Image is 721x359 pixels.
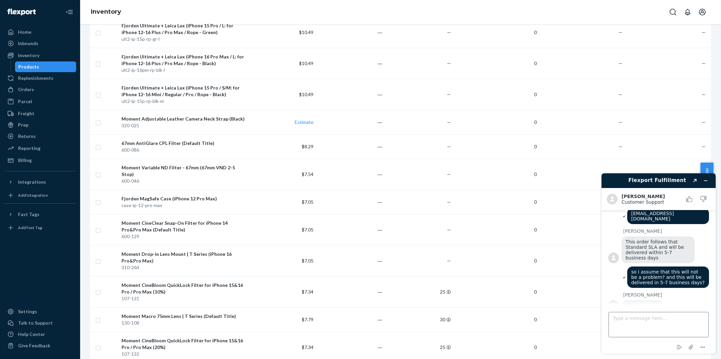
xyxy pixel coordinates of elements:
a: Home [4,27,76,37]
div: Inventory [18,52,39,59]
div: Fast Tags [18,211,39,218]
div: Moment Drop-in Lens Mount | T Series (iPhone 16 Pro&Pro Max) [122,251,245,264]
a: Products [15,61,76,72]
button: Help Center [700,163,713,197]
a: Replenishments [4,73,76,83]
div: Moment Adjustable Leather Camera Neck Strap (Black) [122,116,245,122]
div: Returns [18,133,36,140]
span: $7.34 [302,344,313,350]
td: ― [316,276,385,307]
div: Add Integration [18,192,48,198]
div: Fjorden MagSafe Case (iPhone 12 Pro Max) [122,195,245,202]
div: 600-086 [122,147,245,153]
div: Talk to Support [18,320,53,326]
a: Billing [4,155,76,166]
td: 0 [454,17,539,48]
div: Replenishments [18,75,53,81]
button: Open account menu [696,5,709,19]
div: 320-025 [122,122,245,129]
div: 107-132 [122,351,245,357]
span: $7.34 [302,289,313,295]
button: Open notifications [681,5,694,19]
div: Billing [18,157,32,164]
div: 310-264 [122,264,245,271]
span: — [619,119,623,125]
span: — [447,258,451,263]
div: Moment CineClear Snap-On Filter for iPhone 14 Pro&Pro Max (Default Title) [122,220,245,233]
td: 0 [454,48,539,79]
div: Moment Variable ND Filter - 67mm (67mm VND 2-5 Stop) [122,164,245,178]
td: 0 [454,79,539,110]
button: Close Navigation [63,5,76,19]
span: — [447,171,451,177]
a: Inventory [4,50,76,61]
td: ― [316,110,385,134]
span: — [447,29,451,35]
span: — [447,119,451,125]
div: ult2-ip-16pm-rp-blk-l [122,67,245,73]
span: — [619,144,623,149]
div: Moment CineBloom QuickLock Filter for iPhone 15&16 Pro / Pro Max (20%) [122,337,245,351]
div: Add Fast Tag [18,225,42,230]
div: 130-108 [122,320,245,326]
div: Moment CineBloom QuickLock Filter for iPhone 15&16 Pro / Pro Max (10%) [122,282,245,295]
td: ― [316,17,385,48]
div: Fjorden Ultimate + Leica Lux (iPhone 15 Pro / S/M: for iPhone 12-16 Mini / Regular / Pro / Rope -... [122,84,245,98]
span: $8.29 [302,144,313,149]
td: 25 [385,276,454,307]
iframe: Find more information here [596,168,721,359]
div: Inbounds [18,40,38,47]
button: Open Search Box [666,5,680,19]
div: case-ip-12-pro-max [122,202,245,209]
span: $7.05 [302,258,313,263]
td: ― [316,48,385,79]
div: 107-131 [122,295,245,302]
span: — [619,92,623,97]
span: — [702,144,706,149]
a: Returns [4,131,76,142]
span: $7.05 [302,227,313,232]
span: $10.49 [299,92,313,97]
td: ― [316,214,385,245]
a: Estimate [295,119,313,125]
button: Fast Tags [4,209,76,220]
a: Freight [4,108,76,119]
div: Freight [18,110,34,117]
td: 0 [454,245,539,276]
div: Prep [18,122,28,128]
a: Add Integration [4,190,76,201]
div: Settings [18,308,37,315]
div: Integrations [18,179,46,185]
div: Home [18,29,31,35]
img: Flexport logo [7,9,36,15]
span: $10.49 [299,60,313,66]
td: 0 [454,276,539,307]
div: ult2-ip-15p-rp-gr-l [122,36,245,42]
a: Parcel [4,96,76,107]
div: 600-129 [122,233,245,240]
td: 0 [454,190,539,214]
td: ― [316,245,385,276]
a: Orders [4,84,76,95]
div: ult2-ip-15p-rp-blk-m [122,98,245,105]
a: Settings [4,306,76,317]
td: ― [316,79,385,110]
button: Integrations [4,177,76,187]
div: Help Center [18,331,45,338]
